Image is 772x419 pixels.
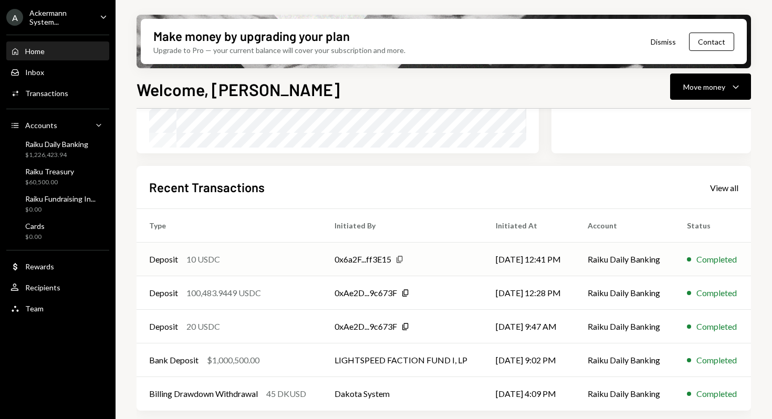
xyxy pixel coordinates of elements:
a: Raiku Daily Banking$1,226,423.94 [6,137,109,162]
div: Bank Deposit [149,354,199,366]
button: Contact [689,33,734,51]
div: Make money by upgrading your plan [153,27,350,45]
div: Inbox [25,68,44,77]
th: Initiated At [483,209,575,243]
a: Cards$0.00 [6,218,109,244]
a: Recipients [6,278,109,297]
td: LIGHTSPEED FACTION FUND I, LP [322,343,483,377]
td: [DATE] 4:09 PM [483,377,575,411]
div: Raiku Treasury [25,167,74,176]
div: View all [710,183,738,193]
div: Deposit [149,253,178,266]
h1: Welcome, [PERSON_NAME] [137,79,340,100]
div: 0xAe2D...9c673F [335,320,397,333]
div: 45 DKUSD [266,387,306,400]
th: Initiated By [322,209,483,243]
div: Accounts [25,121,57,130]
td: [DATE] 9:47 AM [483,310,575,343]
div: Completed [696,354,737,366]
div: Completed [696,287,737,299]
td: [DATE] 9:02 PM [483,343,575,377]
div: Deposit [149,320,178,333]
a: Transactions [6,83,109,102]
td: Raiku Daily Banking [575,310,674,343]
div: Rewards [25,262,54,271]
a: Raiku Treasury$60,500.00 [6,164,109,189]
td: Dakota System [322,377,483,411]
div: Team [25,304,44,313]
div: Completed [696,387,737,400]
div: $0.00 [25,205,96,214]
td: Raiku Daily Banking [575,276,674,310]
a: Team [6,299,109,318]
a: Inbox [6,62,109,81]
div: Home [25,47,45,56]
div: A [6,9,23,26]
td: [DATE] 12:41 PM [483,243,575,276]
button: Move money [670,74,751,100]
div: Completed [696,320,737,333]
a: Rewards [6,257,109,276]
div: 100,483.9449 USDC [186,287,261,299]
a: View all [710,182,738,193]
td: Raiku Daily Banking [575,377,674,411]
h2: Recent Transactions [149,179,265,196]
div: Cards [25,222,45,231]
div: $1,226,423.94 [25,151,88,160]
div: Ackermann System... [29,8,91,26]
div: 0xAe2D...9c673F [335,287,397,299]
div: Raiku Fundraising In... [25,194,96,203]
div: Upgrade to Pro — your current balance will cover your subscription and more. [153,45,405,56]
div: Billing Drawdown Withdrawal [149,387,258,400]
div: Raiku Daily Banking [25,140,88,149]
div: $0.00 [25,233,45,242]
div: $1,000,500.00 [207,354,259,366]
a: Home [6,41,109,60]
div: Deposit [149,287,178,299]
td: Raiku Daily Banking [575,343,674,377]
button: Dismiss [638,29,689,54]
div: $60,500.00 [25,178,74,187]
div: Move money [683,81,725,92]
td: Raiku Daily Banking [575,243,674,276]
div: Recipients [25,283,60,292]
div: Transactions [25,89,68,98]
a: Raiku Fundraising In...$0.00 [6,191,109,216]
div: 20 USDC [186,320,220,333]
div: 10 USDC [186,253,220,266]
div: 0x6a2F...ff3E15 [335,253,391,266]
td: [DATE] 12:28 PM [483,276,575,310]
th: Account [575,209,674,243]
th: Type [137,209,322,243]
a: Accounts [6,116,109,134]
div: Completed [696,253,737,266]
th: Status [674,209,751,243]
